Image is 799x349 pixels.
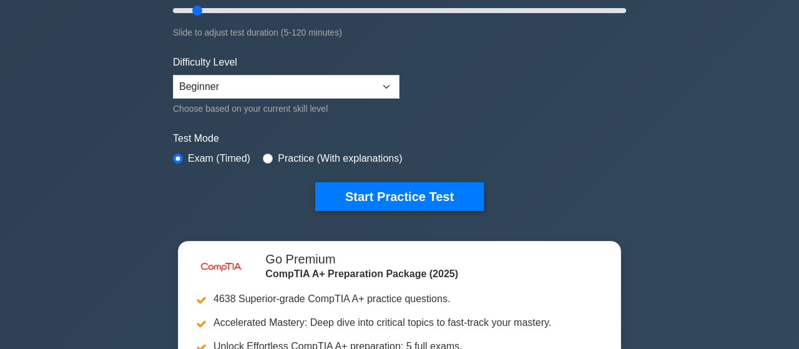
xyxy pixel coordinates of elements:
[315,182,484,211] button: Start Practice Test
[188,151,250,166] label: Exam (Timed)
[173,101,399,116] div: Choose based on your current skill level
[173,55,237,70] label: Difficulty Level
[173,131,626,146] label: Test Mode
[173,25,626,40] div: Slide to adjust test duration (5-120 minutes)
[278,151,402,166] label: Practice (With explanations)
